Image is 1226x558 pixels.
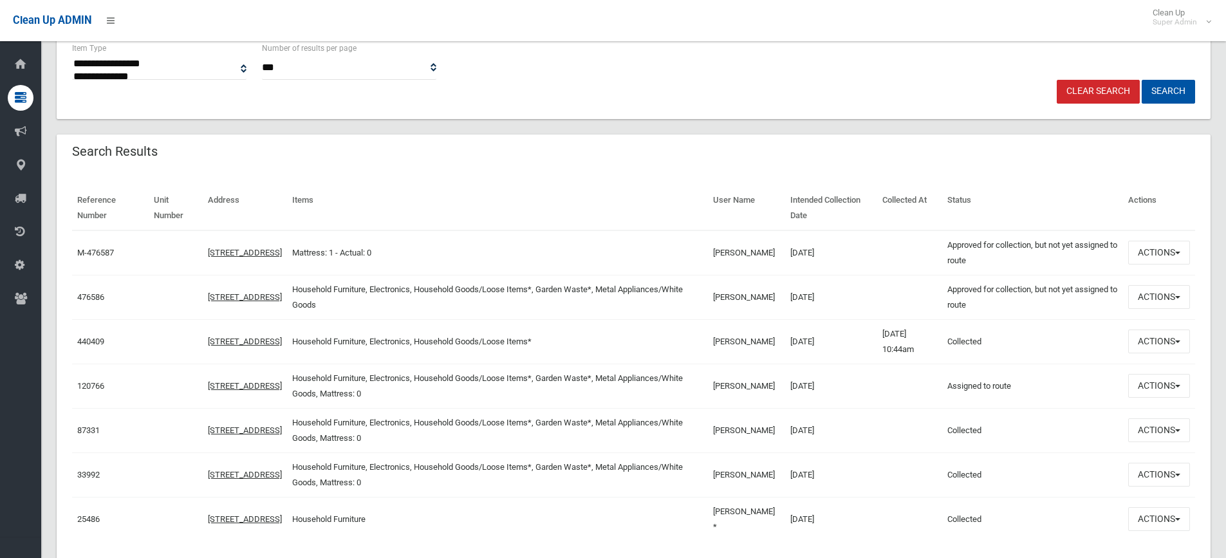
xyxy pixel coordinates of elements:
button: Actions [1128,463,1190,487]
th: Items [287,186,708,230]
td: Household Furniture [287,497,708,541]
label: Number of results per page [262,41,357,55]
a: Clear Search [1057,80,1140,104]
a: 440409 [77,337,104,346]
a: [STREET_ADDRESS] [208,425,282,435]
th: Status [942,186,1123,230]
th: Actions [1123,186,1195,230]
small: Super Admin [1153,17,1197,27]
td: Collected [942,408,1123,452]
td: [PERSON_NAME] [708,408,785,452]
td: [DATE] [785,452,877,497]
td: [DATE] [785,408,877,452]
td: Household Furniture, Electronics, Household Goods/Loose Items*, Garden Waste*, Metal Appliances/W... [287,275,708,319]
button: Actions [1128,418,1190,442]
th: Collected At [877,186,942,230]
td: Household Furniture, Electronics, Household Goods/Loose Items*, Garden Waste*, Metal Appliances/W... [287,408,708,452]
a: [STREET_ADDRESS] [208,292,282,302]
th: Intended Collection Date [785,186,877,230]
button: Actions [1128,330,1190,353]
td: Approved for collection, but not yet assigned to route [942,275,1123,319]
td: [PERSON_NAME] [708,364,785,408]
td: [PERSON_NAME] [708,319,785,364]
a: [STREET_ADDRESS] [208,514,282,524]
button: Actions [1128,285,1190,309]
th: Unit Number [149,186,203,230]
a: 33992 [77,470,100,479]
td: [PERSON_NAME] [708,452,785,497]
th: User Name [708,186,785,230]
span: Clean Up [1146,8,1210,27]
a: [STREET_ADDRESS] [208,248,282,257]
td: Household Furniture, Electronics, Household Goods/Loose Items*, Garden Waste*, Metal Appliances/W... [287,452,708,497]
td: Collected [942,319,1123,364]
td: [PERSON_NAME] [708,230,785,275]
span: Clean Up ADMIN [13,14,91,26]
td: Approved for collection, but not yet assigned to route [942,230,1123,275]
td: Collected [942,497,1123,541]
th: Reference Number [72,186,149,230]
td: [DATE] [785,497,877,541]
td: [DATE] [785,364,877,408]
td: [DATE] [785,230,877,275]
td: [DATE] [785,275,877,319]
a: 25486 [77,514,100,524]
td: [PERSON_NAME] [708,275,785,319]
a: [STREET_ADDRESS] [208,337,282,346]
button: Actions [1128,241,1190,265]
th: Address [203,186,287,230]
button: Search [1142,80,1195,104]
button: Actions [1128,374,1190,398]
td: [PERSON_NAME] * [708,497,785,541]
header: Search Results [57,139,173,164]
a: 476586 [77,292,104,302]
td: Assigned to route [942,364,1123,408]
td: Household Furniture, Electronics, Household Goods/Loose Items* [287,319,708,364]
a: 87331 [77,425,100,435]
a: 120766 [77,381,104,391]
td: Mattress: 1 - Actual: 0 [287,230,708,275]
a: M-476587 [77,248,114,257]
td: Household Furniture, Electronics, Household Goods/Loose Items*, Garden Waste*, Metal Appliances/W... [287,364,708,408]
td: [DATE] 10:44am [877,319,942,364]
label: Item Type [72,41,106,55]
a: [STREET_ADDRESS] [208,470,282,479]
button: Actions [1128,507,1190,531]
a: [STREET_ADDRESS] [208,381,282,391]
td: Collected [942,452,1123,497]
td: [DATE] [785,319,877,364]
